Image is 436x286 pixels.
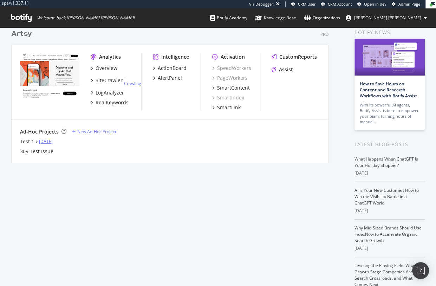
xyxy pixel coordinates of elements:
[354,245,425,252] div: [DATE]
[279,53,317,60] div: CustomReports
[124,80,141,86] a: Crawling
[217,104,241,111] div: SmartLink
[161,53,189,60] div: Intelligence
[304,14,340,21] div: Organizations
[72,129,116,135] a: New Ad-Hoc Project
[96,77,123,84] div: SiteCrawler
[272,66,293,73] a: Assist
[20,128,59,135] div: Ad-Hoc Projects
[360,102,419,125] div: With its powerful AI agents, Botify Assist is here to empower your team, turning hours of manual…
[357,1,386,7] a: Open in dev
[212,74,248,82] a: PageWorkers
[20,53,79,101] img: artsy.net
[279,66,293,73] div: Assist
[354,208,425,214] div: [DATE]
[249,1,274,7] div: Viz Debugger:
[212,65,251,72] a: SpeedWorkers
[320,31,328,37] div: Pro
[158,65,187,72] div: ActionBoard
[91,89,124,96] a: LogAnalyzer
[354,225,422,243] a: Why Mid-Sized Brands Should Use IndexNow to Accelerate Organic Search Growth
[124,74,141,86] div: -
[364,1,386,7] span: Open in dev
[11,29,35,39] a: Artsy
[91,74,141,86] a: SiteCrawler- Crawling
[354,156,418,168] a: What Happens When ChatGPT Is Your Holiday Shopper?
[96,65,117,72] div: Overview
[398,1,420,7] span: Admin Page
[354,187,419,206] a: AI Is Your New Customer: How to Win the Visibility Battle in a ChatGPT World
[340,12,432,24] button: [PERSON_NAME].[PERSON_NAME]
[96,89,124,96] div: LogAnalyzer
[77,129,116,135] div: New Ad-Hoc Project
[11,29,32,39] div: Artsy
[221,53,245,60] div: Activation
[153,74,182,82] a: AlertPanel
[212,94,244,101] a: SmartIndex
[255,8,296,27] a: Knowledge Base
[20,148,53,155] a: 309 Test Issue
[153,65,187,72] a: ActionBoard
[412,262,429,279] div: Open Intercom Messenger
[96,99,129,106] div: RealKeywords
[354,141,425,148] div: Latest Blog Posts
[91,99,129,106] a: RealKeywords
[158,74,182,82] div: AlertPanel
[37,15,135,21] span: Welcome back, [PERSON_NAME].[PERSON_NAME] !
[212,104,241,111] a: SmartLink
[39,138,53,144] a: [DATE]
[321,1,352,7] a: CRM Account
[212,84,250,91] a: SmartContent
[304,8,340,27] a: Organizations
[354,15,421,21] span: jeffrey.louella
[20,138,34,145] a: Test 1
[298,1,316,7] span: CRM User
[255,14,296,21] div: Knowledge Base
[360,81,417,99] a: How to Save Hours on Content and Research Workflows with Botify Assist
[99,53,121,60] div: Analytics
[354,39,425,76] img: How to Save Hours on Content and Research Workflows with Botify Assist
[210,8,247,27] a: Botify Academy
[328,1,352,7] span: CRM Account
[210,14,247,21] div: Botify Academy
[354,170,425,176] div: [DATE]
[91,65,117,72] a: Overview
[291,1,316,7] a: CRM User
[392,1,420,7] a: Admin Page
[272,53,317,60] a: CustomReports
[217,84,250,91] div: SmartContent
[11,20,334,163] div: grid
[354,28,425,36] div: Botify news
